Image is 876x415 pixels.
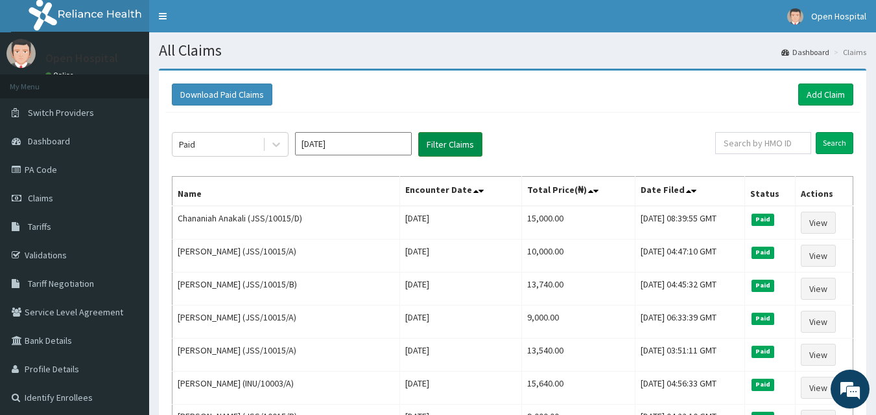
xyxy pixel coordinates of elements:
img: User Image [787,8,803,25]
img: d_794563401_company_1708531726252_794563401 [24,65,53,97]
a: Dashboard [781,47,829,58]
td: [DATE] 03:51:11 GMT [635,339,745,372]
h1: All Claims [159,42,866,59]
span: We're online! [75,125,179,256]
span: Paid [752,313,775,324]
span: Switch Providers [28,107,94,118]
td: 13,540.00 [522,339,635,372]
td: [DATE] [399,306,522,339]
li: Claims [831,47,866,58]
span: Tariff Negotiation [28,278,94,289]
input: Search [816,132,853,154]
div: Chat with us now [67,73,218,89]
th: Actions [795,177,853,207]
div: Paid [179,138,195,151]
span: Dashboard [28,135,70,147]
td: Chananiah Anakali (JSS/10015/D) [172,206,400,240]
button: Filter Claims [418,132,482,157]
td: [PERSON_NAME] (INU/10003/A) [172,372,400,405]
span: Paid [752,280,775,291]
span: Claims [28,192,53,204]
span: Open Hospital [811,10,866,22]
td: 13,740.00 [522,273,635,306]
td: [DATE] 04:45:32 GMT [635,273,745,306]
span: Paid [752,214,775,225]
a: View [801,344,836,366]
span: Tariffs [28,221,51,232]
td: [DATE] [399,240,522,273]
a: View [801,311,836,333]
td: [DATE] 06:33:39 GMT [635,306,745,339]
th: Name [172,177,400,207]
a: View [801,278,836,300]
td: [PERSON_NAME] (JSS/10015/B) [172,273,400,306]
td: [DATE] 04:47:10 GMT [635,240,745,273]
span: Paid [752,346,775,357]
td: 10,000.00 [522,240,635,273]
td: [DATE] [399,339,522,372]
td: 15,640.00 [522,372,635,405]
a: View [801,245,836,267]
button: Download Paid Claims [172,84,272,106]
textarea: Type your message and hit 'Enter' [6,277,247,322]
td: 9,000.00 [522,306,635,339]
span: Paid [752,247,775,258]
th: Encounter Date [399,177,522,207]
a: Add Claim [798,84,853,106]
td: [DATE] 08:39:55 GMT [635,206,745,240]
td: [PERSON_NAME] (JSS/10015/A) [172,339,400,372]
td: [PERSON_NAME] (JSS/10015/A) [172,306,400,339]
td: [DATE] 04:56:33 GMT [635,372,745,405]
a: Online [45,71,77,80]
td: [DATE] [399,206,522,240]
div: Minimize live chat window [213,6,244,38]
td: [PERSON_NAME] (JSS/10015/A) [172,240,400,273]
a: View [801,377,836,399]
span: Paid [752,379,775,390]
p: Open Hospital [45,52,118,64]
img: User Image [6,39,36,68]
th: Date Filed [635,177,745,207]
td: [DATE] [399,273,522,306]
td: 15,000.00 [522,206,635,240]
input: Select Month and Year [295,132,412,155]
a: View [801,212,836,234]
th: Total Price(₦) [522,177,635,207]
th: Status [744,177,795,207]
td: [DATE] [399,372,522,405]
input: Search by HMO ID [715,132,811,154]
